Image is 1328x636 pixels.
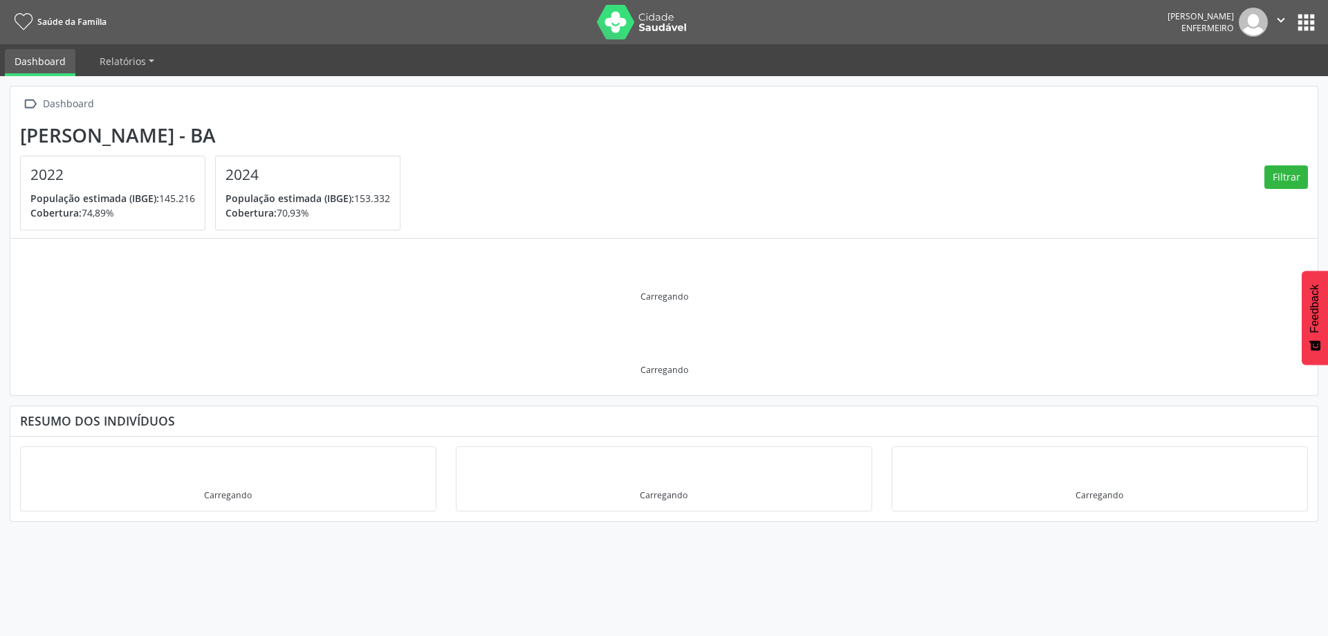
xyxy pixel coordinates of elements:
[5,49,75,76] a: Dashboard
[1309,284,1321,333] span: Feedback
[640,489,688,501] div: Carregando
[30,166,195,183] h4: 2022
[1181,22,1234,34] span: Enfermeiro
[1168,10,1234,22] div: [PERSON_NAME]
[90,49,164,73] a: Relatórios
[20,124,410,147] div: [PERSON_NAME] - BA
[10,10,107,33] a: Saúde da Família
[1302,271,1328,365] button: Feedback - Mostrar pesquisa
[225,191,390,206] p: 153.332
[30,206,195,220] p: 74,89%
[30,191,195,206] p: 145.216
[20,94,40,114] i: 
[20,94,96,114] a:  Dashboard
[40,94,96,114] div: Dashboard
[1264,165,1308,189] button: Filtrar
[30,206,82,219] span: Cobertura:
[1239,8,1268,37] img: img
[37,16,107,28] span: Saúde da Família
[30,192,159,205] span: População estimada (IBGE):
[1294,10,1318,35] button: apps
[1273,12,1289,28] i: 
[225,206,277,219] span: Cobertura:
[204,489,252,501] div: Carregando
[20,413,1308,428] div: Resumo dos indivíduos
[640,364,688,376] div: Carregando
[100,55,146,68] span: Relatórios
[225,206,390,220] p: 70,93%
[1268,8,1294,37] button: 
[640,291,688,302] div: Carregando
[225,192,354,205] span: População estimada (IBGE):
[225,166,390,183] h4: 2024
[1076,489,1123,501] div: Carregando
